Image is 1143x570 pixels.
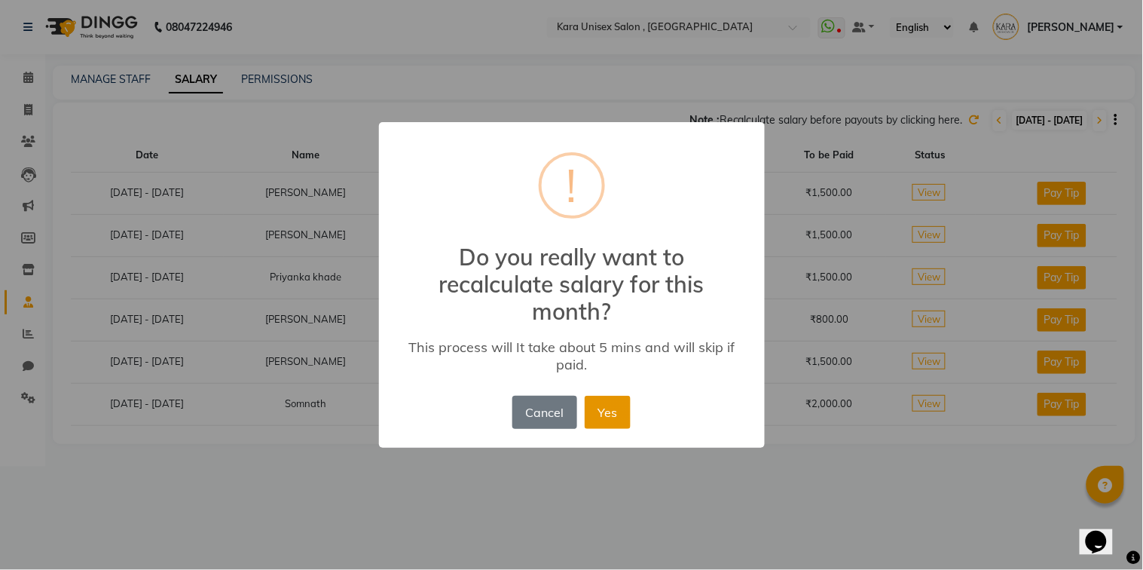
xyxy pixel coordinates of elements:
button: Yes [585,396,631,429]
h2: Do you really want to recalculate salary for this month? [379,225,765,325]
div: This process will It take about 5 mins and will skip if paid. [400,339,742,373]
iframe: chat widget [1080,510,1128,555]
button: Cancel [512,396,577,429]
div: ! [567,155,577,216]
